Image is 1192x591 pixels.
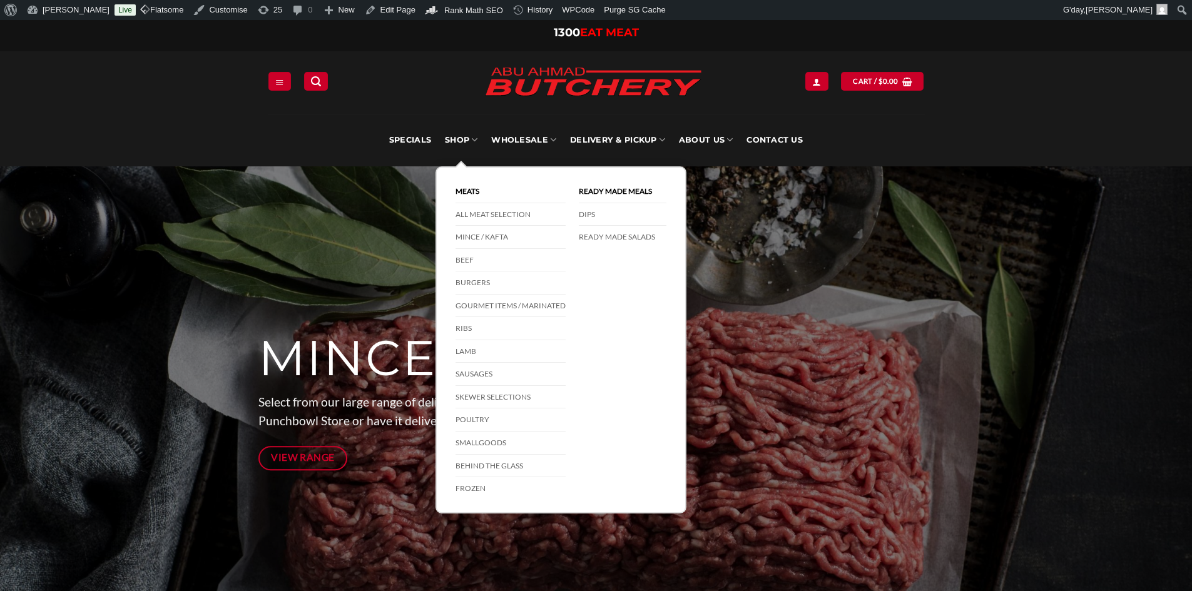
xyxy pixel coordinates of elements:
[841,72,924,90] a: View cart
[456,386,566,409] a: Skewer Selections
[271,450,335,465] span: View Range
[456,295,566,318] a: Gourmet Items / Marinated
[445,114,477,166] a: SHOP
[679,114,733,166] a: About Us
[456,432,566,455] a: Smallgoods
[456,226,566,249] a: Mince / Kafta
[456,477,566,500] a: Frozen
[1086,5,1153,14] span: [PERSON_NAME]
[258,446,348,470] a: View Range
[258,328,437,388] span: MINCE
[258,395,666,428] span: Select from our large range of delicious Order online & collect from our Punchbowl Store or have ...
[879,76,883,87] span: $
[554,26,580,39] span: 1300
[456,363,566,386] a: Sausages
[1156,4,1168,15] img: Avatar of Zacky Kawtharani
[579,226,666,248] a: Ready Made Salads
[456,271,566,295] a: Burgers
[456,408,566,432] a: Poultry
[304,72,328,90] a: Search
[491,114,556,166] a: Wholesale
[456,249,566,272] a: Beef
[474,59,712,106] img: Abu Ahmad Butchery
[456,317,566,340] a: Ribs
[579,180,666,203] a: Ready Made Meals
[389,114,431,166] a: Specials
[580,26,639,39] span: EAT MEAT
[456,455,566,478] a: Behind The Glass
[570,114,665,166] a: Delivery & Pickup
[456,340,566,363] a: Lamb
[746,114,803,166] a: Contact Us
[456,203,566,226] a: All Meat Selection
[268,72,291,90] a: Menu
[853,76,898,87] span: Cart /
[115,4,136,16] a: Live
[879,77,899,85] bdi: 0.00
[554,26,639,39] a: 1300EAT MEAT
[456,180,566,203] a: Meats
[579,203,666,226] a: DIPS
[444,6,503,15] span: Rank Math SEO
[805,72,828,90] a: My account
